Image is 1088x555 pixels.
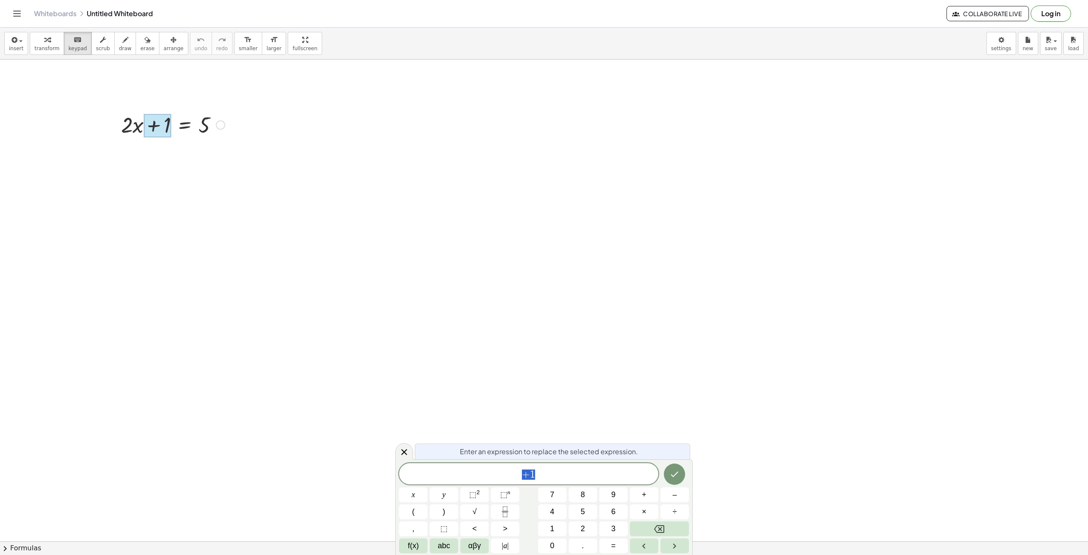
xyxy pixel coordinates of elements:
[473,506,477,518] span: √
[503,523,507,535] span: >
[218,35,226,45] i: redo
[599,538,628,553] button: Equals
[430,504,458,519] button: )
[581,506,585,518] span: 5
[599,487,628,502] button: 9
[538,538,567,553] button: 0
[443,506,445,518] span: )
[538,504,567,519] button: 4
[630,504,658,519] button: Times
[611,489,615,501] span: 9
[538,521,567,536] button: 1
[408,540,419,552] span: f(x)
[91,32,115,55] button: scrub
[550,540,554,552] span: 0
[164,46,184,51] span: arrange
[672,489,677,501] span: –
[664,464,685,485] button: Done
[197,35,205,45] i: undo
[569,538,597,553] button: .
[9,46,23,51] span: insert
[460,521,489,536] button: Less than
[642,489,646,501] span: +
[581,523,585,535] span: 2
[34,46,59,51] span: transform
[502,540,509,552] span: a
[611,523,615,535] span: 3
[430,538,458,553] button: Alphabet
[611,506,615,518] span: 6
[234,32,262,55] button: format_sizesmaller
[119,46,132,51] span: draw
[642,506,646,518] span: ×
[946,6,1029,21] button: Collaborate Live
[96,46,110,51] span: scrub
[491,521,519,536] button: Greater than
[468,540,481,552] span: αβγ
[10,7,24,20] button: Toggle navigation
[440,523,448,535] span: ⬚
[239,46,258,51] span: smaller
[550,506,554,518] span: 4
[266,46,281,51] span: larger
[1031,6,1071,22] button: Log in
[954,10,1022,17] span: Collaborate Live
[469,490,476,499] span: ⬚
[1018,32,1038,55] button: new
[64,32,92,55] button: keyboardkeypad
[195,46,207,51] span: undo
[460,538,489,553] button: Greek alphabet
[538,487,567,502] button: 7
[660,504,689,519] button: Divide
[569,504,597,519] button: 5
[630,521,689,536] button: Backspace
[660,538,689,553] button: Right arrow
[1023,46,1033,51] span: new
[430,521,458,536] button: Placeholder
[288,32,322,55] button: fullscreen
[673,506,677,518] span: ÷
[460,447,638,457] span: Enter an expression to replace the selected expression.
[991,46,1011,51] span: settings
[140,46,154,51] span: erase
[491,504,519,519] button: Fraction
[34,9,76,18] a: Whiteboards
[550,523,554,535] span: 1
[611,540,616,552] span: =
[244,35,252,45] i: format_size
[460,504,489,519] button: Square root
[412,506,415,518] span: (
[660,487,689,502] button: Minus
[216,46,228,51] span: redo
[68,46,87,51] span: keypad
[438,540,450,552] span: abc
[190,32,212,55] button: undoundo
[442,489,446,501] span: y
[1068,46,1079,51] span: load
[4,32,28,55] button: insert
[550,489,554,501] span: 7
[262,32,286,55] button: format_sizelarger
[399,538,428,553] button: Functions
[136,32,159,55] button: erase
[507,541,509,550] span: |
[569,521,597,536] button: 2
[500,490,507,499] span: ⬚
[399,504,428,519] button: (
[599,504,628,519] button: 6
[476,489,480,495] sup: 2
[430,487,458,502] button: y
[581,489,585,501] span: 8
[507,489,510,495] sup: n
[1063,32,1084,55] button: load
[412,523,414,535] span: ,
[399,487,428,502] button: x
[491,487,519,502] button: Superscript
[114,32,136,55] button: draw
[530,470,535,480] span: 1
[1045,46,1057,51] span: save
[502,541,504,550] span: |
[582,540,584,552] span: .
[30,32,64,55] button: transform
[522,470,530,480] span: +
